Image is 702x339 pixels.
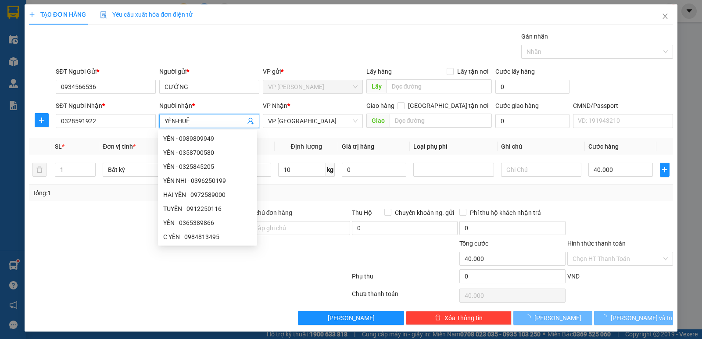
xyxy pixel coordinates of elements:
span: kg [326,163,335,177]
div: TUYẾN - 0912250116 [158,202,257,216]
span: Lấy tận nơi [454,67,492,76]
span: Lấy hàng [366,68,392,75]
span: [GEOGRAPHIC_DATA] tận nơi [405,101,492,111]
span: close [662,13,669,20]
span: Yêu cầu xuất hóa đơn điện tử [100,11,193,18]
button: plus [660,163,670,177]
span: VP Nhận [263,102,287,109]
span: Thu Hộ [352,209,372,216]
div: SĐT Người Gửi [56,67,156,76]
span: Phí thu hộ khách nhận trả [466,208,544,218]
div: CMND/Passport [573,101,673,111]
button: deleteXóa Thông tin [406,311,512,325]
div: HẢI YẾN - 0972589000 [163,190,252,200]
div: C YẾN - 0984813495 [163,232,252,242]
button: delete [32,163,47,177]
span: Chuyển khoản ng. gửi [391,208,458,218]
button: plus [35,113,49,127]
span: Cước hàng [588,143,619,150]
label: Ghi chú đơn hàng [244,209,293,216]
span: VP Bắc Sơn [268,114,358,128]
div: VP gửi [263,67,363,76]
span: VP Nguyễn Văn Cừ [268,80,358,93]
span: TẠO ĐƠN HÀNG [29,11,86,18]
div: YẾN - 0365389866 [158,216,257,230]
button: [PERSON_NAME] và In [594,311,673,325]
span: [PERSON_NAME] và In [611,313,672,323]
div: TUYẾN - 0912250116 [163,204,252,214]
span: user-add [247,118,254,125]
span: Đơn vị tính [103,143,136,150]
div: YẾN - 0989809949 [163,134,252,143]
label: Cước lấy hàng [495,68,535,75]
div: YẾN - 0358700580 [158,146,257,160]
img: icon [100,11,107,18]
button: [PERSON_NAME] [298,311,404,325]
label: Gán nhãn [521,33,548,40]
div: YẾN NHI - 0396250199 [158,174,257,188]
input: Cước lấy hàng [495,80,569,94]
span: SL [55,143,62,150]
label: Hình thức thanh toán [567,240,626,247]
span: Giao hàng [366,102,394,109]
div: Phụ thu [351,271,458,287]
span: plus [660,166,669,173]
input: Dọc đường [390,114,492,128]
div: C YẾN - 0984813495 [158,230,257,244]
th: Ghi chú [498,138,585,155]
button: Close [653,4,677,29]
div: Tổng: 1 [32,188,272,198]
input: Cước giao hàng [495,114,569,128]
span: Lấy [366,79,387,93]
span: loading [525,314,534,321]
input: 0 [342,163,406,177]
span: plus [29,11,35,18]
span: [PERSON_NAME] [328,313,375,323]
div: YẾN - 0325845205 [158,160,257,174]
span: Định lượng [291,143,322,150]
span: Bất kỳ [108,163,178,176]
input: Ghi Chú [501,163,582,177]
span: Giá trị hàng [342,143,374,150]
span: Xóa Thông tin [444,313,483,323]
input: Ghi chú đơn hàng [244,221,350,235]
div: Chưa thanh toán [351,289,458,304]
span: Giao [366,114,390,128]
div: YẾN - 0365389866 [163,218,252,228]
div: Người gửi [159,67,259,76]
span: [PERSON_NAME] [534,313,581,323]
div: SĐT Người Nhận [56,101,156,111]
label: Cước giao hàng [495,102,539,109]
div: YẾN - 0358700580 [163,148,252,157]
span: loading [601,314,611,321]
div: YẾN - 0325845205 [163,162,252,171]
span: VND [567,273,580,280]
button: [PERSON_NAME] [513,311,592,325]
span: Tổng cước [459,240,488,247]
div: Người nhận [159,101,259,111]
span: delete [435,314,441,321]
div: YẾN NHI - 0396250199 [163,176,252,186]
div: HẢI YẾN - 0972589000 [158,188,257,202]
input: Dọc đường [387,79,492,93]
span: plus [35,117,48,124]
th: Loại phụ phí [410,138,498,155]
div: YẾN - 0989809949 [158,132,257,146]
